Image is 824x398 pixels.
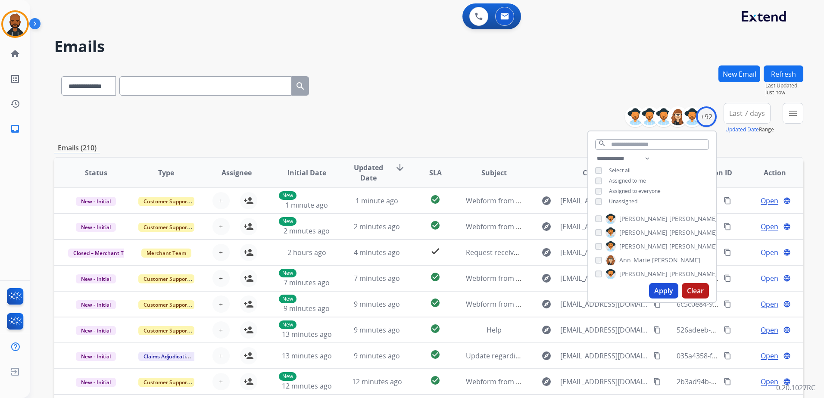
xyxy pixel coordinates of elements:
button: Refresh [764,65,803,82]
span: Webform from [EMAIL_ADDRESS][DOMAIN_NAME] on [DATE] [466,299,661,309]
span: Open [761,351,778,361]
mat-icon: explore [541,325,552,335]
span: + [219,325,223,335]
th: Action [733,158,803,188]
span: Request received] Resolve the issue and log your decision. ͏‌ ͏‌ ͏‌ ͏‌ ͏‌ ͏‌ ͏‌ ͏‌ ͏‌ ͏‌ ͏‌ ͏‌ ͏‌... [466,248,721,257]
span: + [219,247,223,258]
span: Unassigned [609,198,637,205]
span: Initial Date [287,168,326,178]
span: + [219,299,223,309]
span: 2 minutes ago [354,222,400,231]
mat-icon: explore [541,376,552,387]
span: Assigned to me [609,177,646,184]
span: [PERSON_NAME] [669,242,718,251]
button: + [212,218,230,235]
h2: Emails [54,38,803,55]
mat-icon: language [783,352,791,360]
span: New - Initial [76,352,116,361]
mat-icon: check_circle [430,220,440,230]
mat-icon: list_alt [10,74,20,84]
mat-icon: person_add [243,376,254,387]
mat-icon: arrow_downward [395,162,405,173]
span: Webform from [EMAIL_ADDRESS][DOMAIN_NAME] on [DATE] [466,377,661,386]
mat-icon: history [10,99,20,109]
div: +92 [696,106,717,127]
span: [EMAIL_ADDRESS][DOMAIN_NAME] [560,376,649,387]
mat-icon: content_copy [653,300,661,308]
span: [PERSON_NAME] [669,228,718,237]
span: [EMAIL_ADDRESS][DOMAIN_NAME] [560,325,649,335]
span: [EMAIL_ADDRESS][DOMAIN_NAME] [560,273,649,283]
mat-icon: content_copy [724,249,731,256]
span: 526adeeb-a770-4d5d-aca1-35e76650acfe [677,325,808,335]
p: New [279,217,297,226]
span: 2b3ad94b-bf60-46bc-a2b8-ba6377ef4c62 [677,377,808,386]
span: New - Initial [76,197,116,206]
mat-icon: language [783,378,791,386]
mat-icon: language [783,274,791,282]
span: Last 7 days [729,112,765,115]
span: 12 minutes ago [282,381,332,391]
mat-icon: content_copy [724,274,731,282]
span: Customer Support [138,223,194,232]
mat-icon: inbox [10,124,20,134]
mat-icon: check [430,246,440,256]
button: + [212,192,230,209]
span: + [219,351,223,361]
mat-icon: check_circle [430,375,440,386]
mat-icon: language [783,300,791,308]
span: Webform from [EMAIL_ADDRESS][DOMAIN_NAME] on [DATE] [466,274,661,283]
span: 6c5c0e84-94e4-448d-88a6-4e38f0be5772 [677,299,808,309]
mat-icon: content_copy [724,197,731,205]
span: + [219,273,223,283]
span: New - Initial [76,274,116,283]
span: Open [761,221,778,232]
span: 2 hours ago [287,248,326,257]
mat-icon: explore [541,273,552,283]
button: Last 7 days [724,103,771,124]
span: Webform from [EMAIL_ADDRESS][DOMAIN_NAME] on [DATE] [466,222,661,231]
span: Assignee [222,168,252,178]
span: [EMAIL_ADDRESS][DOMAIN_NAME] [560,351,649,361]
button: + [212,295,230,313]
mat-icon: content_copy [724,378,731,386]
p: New [279,295,297,303]
button: + [212,373,230,390]
mat-icon: explore [541,247,552,258]
span: Ann_Marie [619,256,650,264]
p: 0.20.1027RC [776,382,815,393]
mat-icon: person_add [243,196,254,206]
span: + [219,221,223,232]
button: New Email [718,65,760,82]
mat-icon: explore [541,221,552,232]
span: New - Initial [76,378,116,387]
span: 9 minutes ago [354,325,400,335]
mat-icon: check_circle [430,349,440,360]
span: Customer Support [138,197,194,206]
mat-icon: explore [541,351,552,361]
span: [PERSON_NAME] [652,256,700,264]
span: 9 minutes ago [284,304,330,313]
span: New - Initial [76,326,116,335]
span: [PERSON_NAME] [669,215,718,223]
span: New - Initial [76,300,116,309]
span: Subject [481,168,507,178]
mat-icon: language [783,249,791,256]
p: New [279,191,297,200]
mat-icon: language [783,197,791,205]
mat-icon: content_copy [724,352,731,360]
span: 13 minutes ago [282,351,332,361]
button: + [212,244,230,261]
mat-icon: content_copy [724,300,731,308]
span: Last Updated: [765,82,803,89]
span: 035a4358-fcd0-41b1-8b60-cfddd3a30cce [677,351,807,361]
mat-icon: search [598,140,606,147]
span: Open [761,247,778,258]
mat-icon: check_circle [430,323,440,334]
span: SLA [429,168,442,178]
span: Range [725,126,774,133]
span: + [219,196,223,206]
mat-icon: person_add [243,221,254,232]
span: Customer Support [138,300,194,309]
span: Open [761,196,778,206]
